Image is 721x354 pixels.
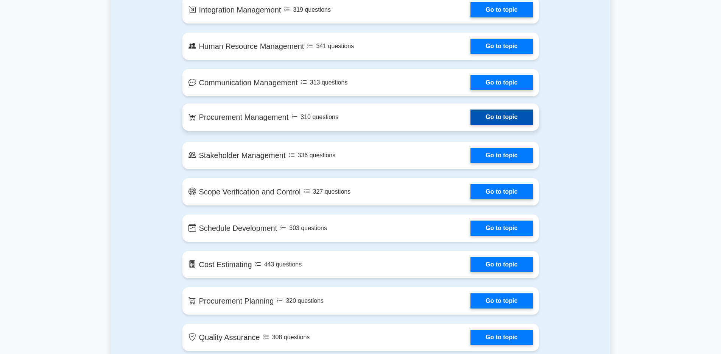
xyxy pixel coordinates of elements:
a: Go to topic [470,257,533,272]
a: Go to topic [470,2,533,17]
a: Go to topic [470,110,533,125]
a: Go to topic [470,293,533,309]
a: Go to topic [470,39,533,54]
a: Go to topic [470,75,533,90]
a: Go to topic [470,148,533,163]
a: Go to topic [470,184,533,199]
a: Go to topic [470,330,533,345]
a: Go to topic [470,221,533,236]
